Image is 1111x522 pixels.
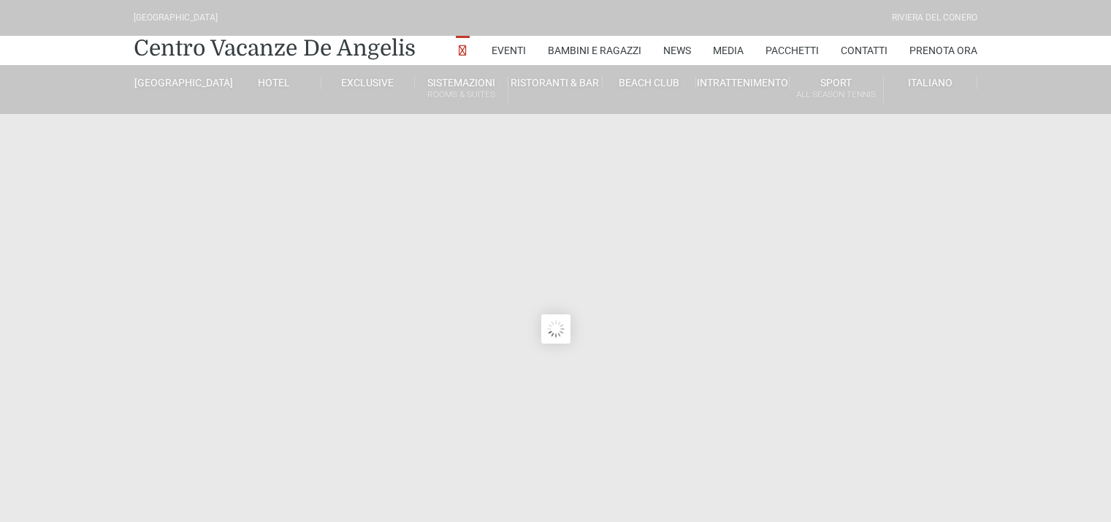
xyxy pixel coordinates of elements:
[227,76,321,89] a: Hotel
[909,36,977,65] a: Prenota Ora
[492,36,526,65] a: Eventi
[134,34,416,63] a: Centro Vacanze De Angelis
[508,76,602,89] a: Ristoranti & Bar
[884,76,977,89] a: Italiano
[841,36,887,65] a: Contatti
[696,76,790,89] a: Intrattenimento
[790,88,882,102] small: All Season Tennis
[663,36,691,65] a: News
[134,76,227,89] a: [GEOGRAPHIC_DATA]
[790,76,883,103] a: SportAll Season Tennis
[908,77,952,88] span: Italiano
[766,36,819,65] a: Pacchetti
[415,76,508,103] a: SistemazioniRooms & Suites
[892,11,977,25] div: Riviera Del Conero
[548,36,641,65] a: Bambini e Ragazzi
[713,36,744,65] a: Media
[134,11,218,25] div: [GEOGRAPHIC_DATA]
[321,76,415,89] a: Exclusive
[415,88,508,102] small: Rooms & Suites
[603,76,696,89] a: Beach Club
